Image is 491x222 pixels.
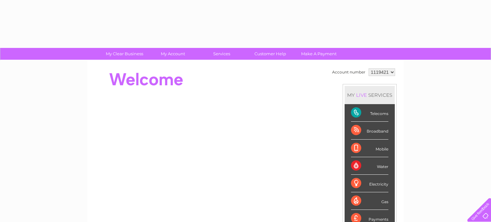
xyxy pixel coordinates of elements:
div: Water [351,157,388,175]
a: Customer Help [244,48,297,60]
div: Gas [351,192,388,210]
div: Mobile [351,140,388,157]
div: LIVE [355,92,368,98]
a: My Account [147,48,199,60]
div: Telecoms [351,104,388,122]
a: Services [195,48,248,60]
a: My Clear Business [98,48,151,60]
div: Electricity [351,175,388,192]
div: Broadband [351,122,388,139]
div: MY SERVICES [345,86,395,104]
td: Account number [331,67,367,78]
a: Make A Payment [292,48,345,60]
